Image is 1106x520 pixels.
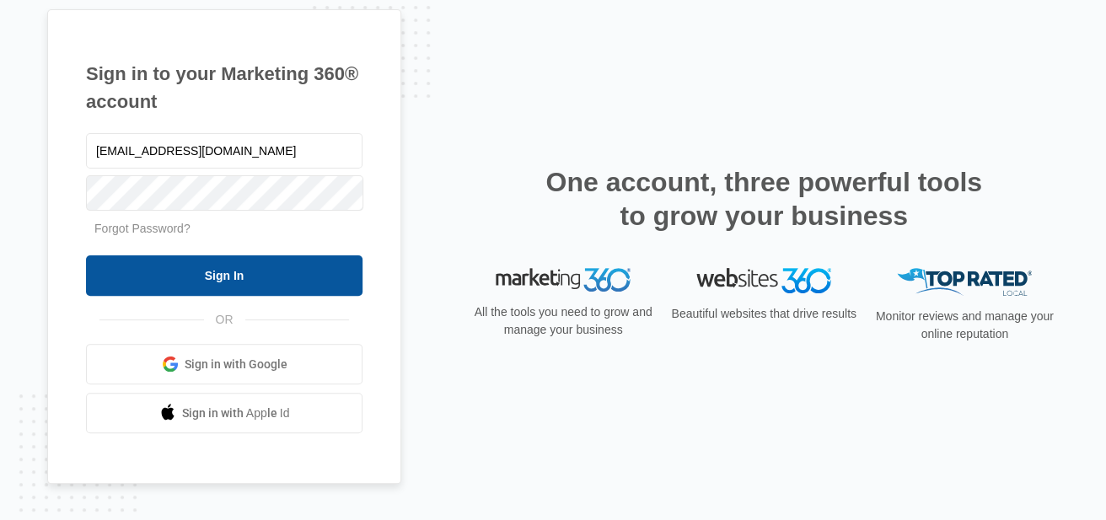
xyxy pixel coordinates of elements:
input: Email [86,133,362,169]
img: Top Rated Local [897,268,1032,296]
h1: Sign in to your Marketing 360® account [86,60,362,115]
input: Sign In [86,255,362,296]
a: Sign in with Apple Id [86,393,362,433]
img: Websites 360 [696,268,831,292]
span: Sign in with Apple Id [182,405,290,422]
p: All the tools you need to grow and manage your business [469,303,658,339]
p: Beautiful websites that drive results [669,305,858,323]
p: Monitor reviews and manage your online reputation [870,308,1059,343]
span: Sign in with Google [185,356,287,373]
a: Sign in with Google [86,344,362,384]
span: OR [204,311,245,329]
h2: One account, three powerful tools to grow your business [540,165,987,233]
a: Forgot Password? [94,222,191,235]
img: Marketing 360 [496,268,631,292]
